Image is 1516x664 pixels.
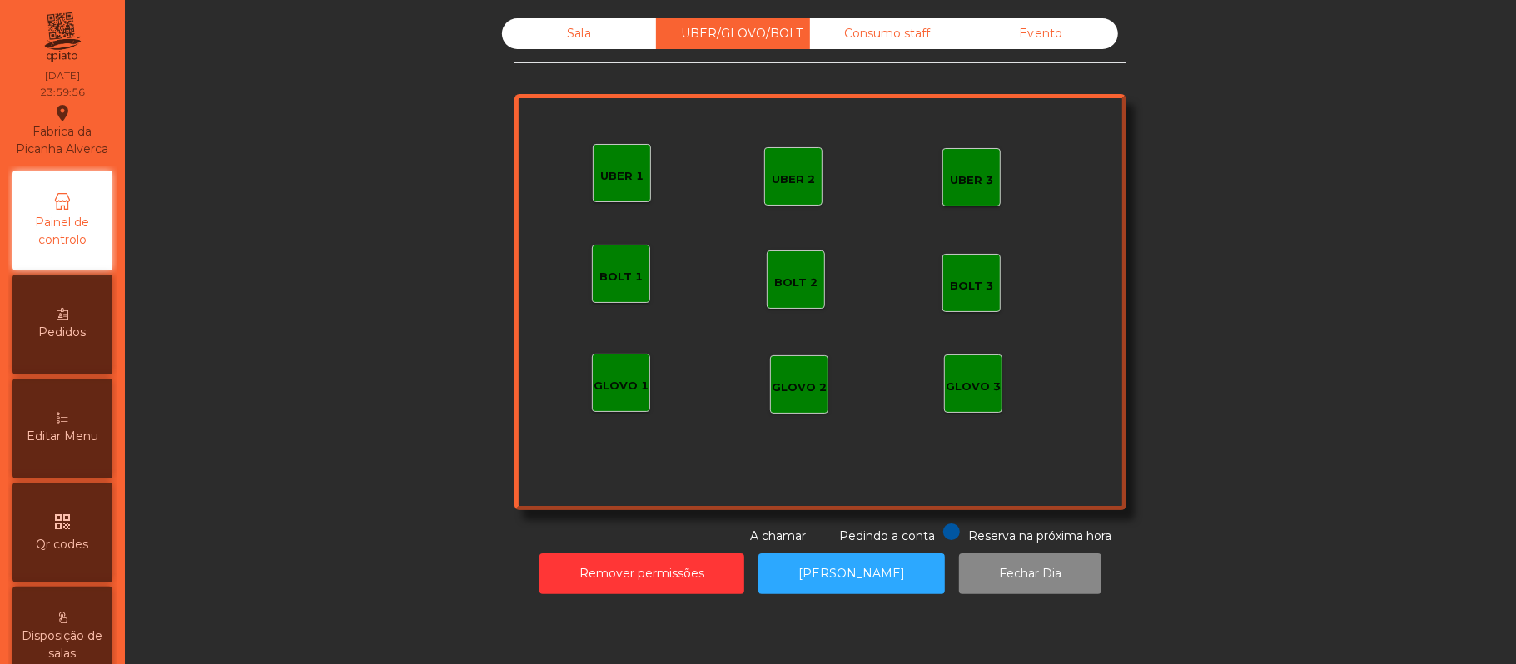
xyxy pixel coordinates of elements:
i: location_on [52,103,72,123]
div: 23:59:56 [40,85,85,100]
span: Qr codes [37,536,89,553]
span: Reserva na próxima hora [968,528,1111,543]
div: BOLT 2 [774,275,818,291]
span: Pedidos [39,324,87,341]
img: qpiato [42,8,82,67]
button: Remover permissões [539,553,744,594]
div: UBER/GLOVO/BOLT [656,18,810,49]
div: GLOVO 2 [772,379,827,396]
span: A chamar [750,528,806,543]
div: UBER 2 [772,171,815,188]
div: BOLT 3 [950,278,993,295]
i: qr_code [52,512,72,532]
div: BOLT 1 [599,269,643,285]
div: Evento [964,18,1118,49]
button: [PERSON_NAME] [758,553,945,594]
div: Sala [502,18,656,49]
span: Disposição de salas [17,627,108,662]
span: Editar Menu [27,428,98,445]
div: GLOVO 1 [594,378,649,394]
button: Fechar Dia [959,553,1101,594]
span: Painel de controlo [17,214,108,249]
div: [DATE] [45,68,80,83]
div: UBER 3 [950,172,993,189]
span: Pedindo a conta [839,528,935,543]
div: Fabrica da Picanha Alverca [13,103,112,158]
div: UBER 1 [600,168,644,185]
div: Consumo staff [810,18,964,49]
div: GLOVO 3 [946,379,1001,395]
